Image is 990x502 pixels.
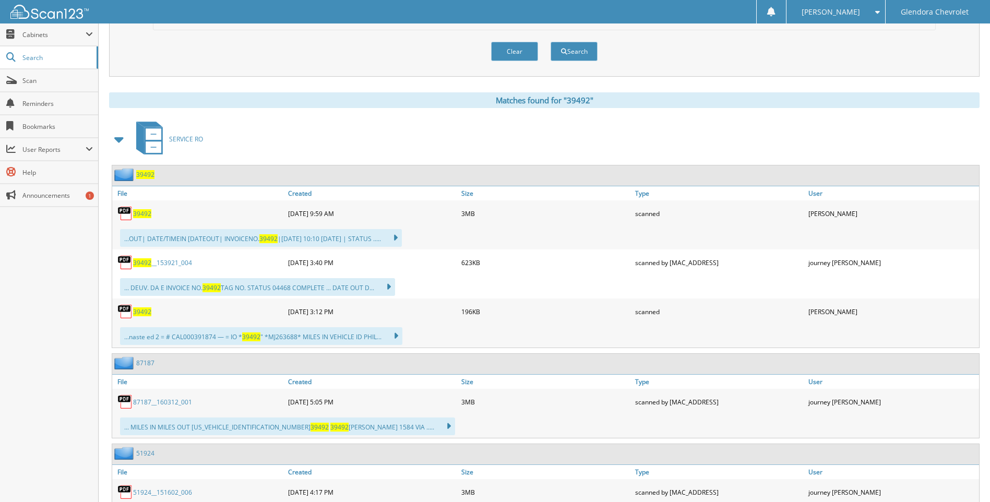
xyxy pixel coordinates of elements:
a: 39492 [133,209,151,218]
span: 39492 [242,332,260,341]
a: 39492 [136,170,154,179]
span: 39492 [133,258,151,267]
span: 39492 [202,283,221,292]
div: scanned by [MAC_ADDRESS] [633,252,806,273]
div: 3MB [459,391,632,412]
div: journey [PERSON_NAME] [806,252,979,273]
button: Clear [491,42,538,61]
a: 51924__151602_006 [133,488,192,497]
a: User [806,186,979,200]
span: Scan [22,76,93,85]
div: journey [PERSON_NAME] [806,391,979,412]
div: ...naste ed 2 = # CAL000391874 — = IO * " *MJ263688* MILES IN VEHICLE ID PHIL... [120,327,402,345]
div: [DATE] 5:05 PM [285,391,459,412]
div: [DATE] 3:40 PM [285,252,459,273]
div: scanned [633,203,806,224]
span: Search [22,53,91,62]
div: 1 [86,192,94,200]
img: folder2.png [114,168,136,181]
a: Size [459,375,632,389]
div: ...OUT| DATE/TIMEIN [DATEOUT| INVOICENO. |[DATE] 10:10 [DATE] | STATUS ..... [120,229,402,247]
button: Search [551,42,598,61]
div: 623KB [459,252,632,273]
a: File [112,465,285,479]
img: folder2.png [114,447,136,460]
a: Created [285,465,459,479]
span: Glendora Chevrolet [901,9,969,15]
img: PDF.png [117,484,133,500]
span: 39492 [330,423,349,432]
img: folder2.png [114,356,136,369]
span: Bookmarks [22,122,93,131]
a: File [112,375,285,389]
a: Type [633,375,806,389]
div: ... MILES IN MILES OUT [US_VEHICLE_IDENTIFICATION_NUMBER] [PERSON_NAME] 1584 VIA ..... [120,417,455,435]
span: 39492 [259,234,278,243]
div: 196KB [459,301,632,322]
img: PDF.png [117,206,133,221]
div: [DATE] 3:12 PM [285,301,459,322]
a: Created [285,186,459,200]
a: User [806,465,979,479]
a: Type [633,186,806,200]
span: Help [22,168,93,177]
div: 3MB [459,203,632,224]
div: [DATE] 9:59 AM [285,203,459,224]
span: [PERSON_NAME] [802,9,860,15]
div: scanned by [MAC_ADDRESS] [633,391,806,412]
span: SERVICE RO [169,135,203,144]
a: User [806,375,979,389]
a: 87187__160312_001 [133,398,192,407]
a: SERVICE RO [130,118,203,160]
img: scan123-logo-white.svg [10,5,89,19]
div: scanned [633,301,806,322]
a: 87187 [136,358,154,367]
a: Type [633,465,806,479]
img: PDF.png [117,255,133,270]
img: PDF.png [117,304,133,319]
a: 39492__153921_004 [133,258,192,267]
a: File [112,186,285,200]
a: 39492 [133,307,151,316]
a: Size [459,465,632,479]
div: ... DEUV. DA E INVOICE NO. TAG NO. STATUS 04468 COMPLETE ... DATE OUT D... [120,278,395,296]
img: PDF.png [117,394,133,410]
span: Cabinets [22,30,86,39]
span: Reminders [22,99,93,108]
div: [PERSON_NAME] [806,203,979,224]
div: Matches found for "39492" [109,92,980,108]
div: [PERSON_NAME] [806,301,979,322]
span: Announcements [22,191,93,200]
a: 51924 [136,449,154,458]
a: Created [285,375,459,389]
a: Size [459,186,632,200]
span: 39492 [311,423,329,432]
span: User Reports [22,145,86,154]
